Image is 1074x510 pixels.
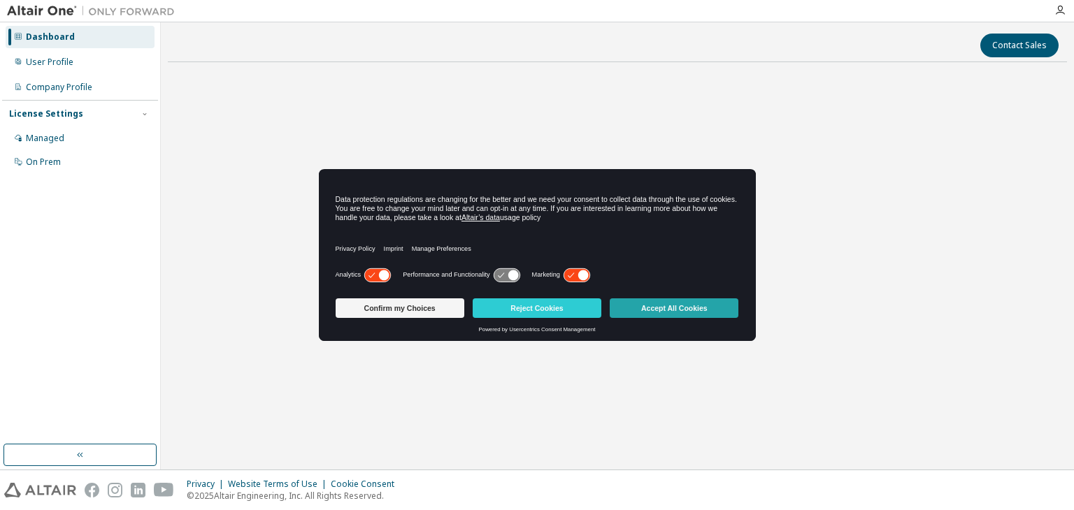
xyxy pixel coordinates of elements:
img: instagram.svg [108,483,122,497]
div: Managed [26,133,64,144]
img: linkedin.svg [131,483,145,497]
div: Company Profile [26,82,92,93]
div: On Prem [26,156,61,168]
button: Contact Sales [980,34,1059,57]
img: altair_logo.svg [4,483,76,497]
div: Website Terms of Use [228,479,331,490]
div: Dashboard [26,31,75,43]
img: youtube.svg [154,483,174,497]
img: Altair One [7,4,182,18]
div: Privacy [187,479,228,490]
div: Cookie Consent [331,479,403,490]
div: User Profile [26,57,73,68]
div: License Settings [9,108,83,119]
img: facebook.svg [85,483,99,497]
p: © 2025 Altair Engineering, Inc. All Rights Reserved. [187,490,403,502]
